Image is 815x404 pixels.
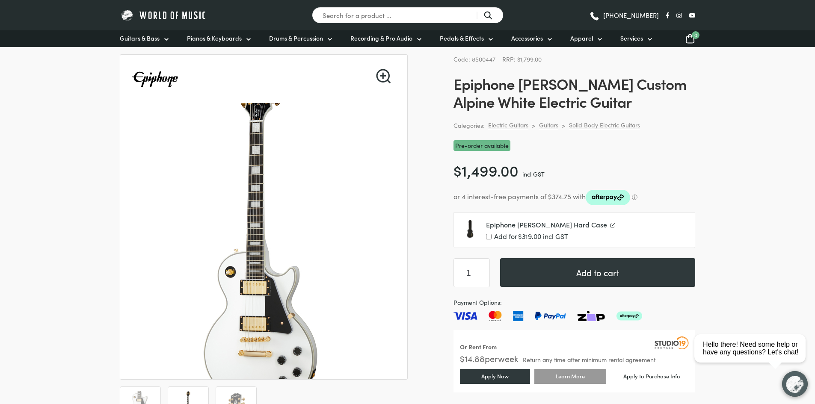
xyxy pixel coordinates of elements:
[603,12,659,18] span: [PHONE_NUMBER]
[691,310,815,404] iframe: Chat with our support team
[187,34,242,43] span: Pianos & Keyboards
[453,159,519,180] bdi: 1,499.00
[120,9,207,22] img: World of Music
[453,311,642,321] img: Pay with Master card, Visa, American Express and Paypal
[511,34,543,43] span: Accessories
[655,336,689,349] img: Studio19 Rentals
[534,369,606,384] a: Learn More
[120,34,160,43] span: Guitars & Bass
[461,220,479,238] img: Epiphone Les Paul Hard Case Front
[488,121,528,129] a: Electric Guitars
[453,55,495,63] span: Code: 8500447
[130,55,179,103] img: Epiphone
[502,55,542,63] span: RRP: $1,799.00
[611,370,693,383] a: Apply to Purchase Info
[522,170,545,178] span: incl GST
[523,357,655,363] span: Return any time after minimum rental agreement
[312,7,504,24] input: Search for a product ...
[453,159,462,180] span: $
[376,69,391,83] a: View full-screen image gallery
[486,220,607,229] span: Epiphone [PERSON_NAME] Hard Case
[562,121,566,129] div: >
[485,352,519,364] span: per week
[269,34,323,43] span: Drums & Percussion
[486,233,688,241] label: Add for
[460,369,530,384] a: Apply Now
[500,258,695,287] button: Add to cart
[453,258,490,287] input: Product quantity
[518,231,522,241] span: $
[692,31,699,39] span: 0
[486,234,492,239] input: Add for$319.00 incl GST
[569,121,640,129] a: Solid Body Electric Guitars
[532,121,536,129] div: >
[570,34,593,43] span: Apparel
[453,298,695,307] span: Payment Options:
[460,342,497,352] div: Or Rent From
[620,34,643,43] span: Services
[518,231,541,241] span: 319.00
[453,140,510,151] span: Pre-order available
[350,34,412,43] span: Recording & Pro Audio
[453,121,485,130] span: Categories:
[460,352,485,364] span: $ 14.88
[543,231,568,241] span: incl GST
[589,9,659,22] a: [PHONE_NUMBER]
[453,74,695,110] h1: Epiphone [PERSON_NAME] Custom Alpine White Electric Guitar
[440,34,484,43] span: Pedals & Effects
[539,121,558,129] a: Guitars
